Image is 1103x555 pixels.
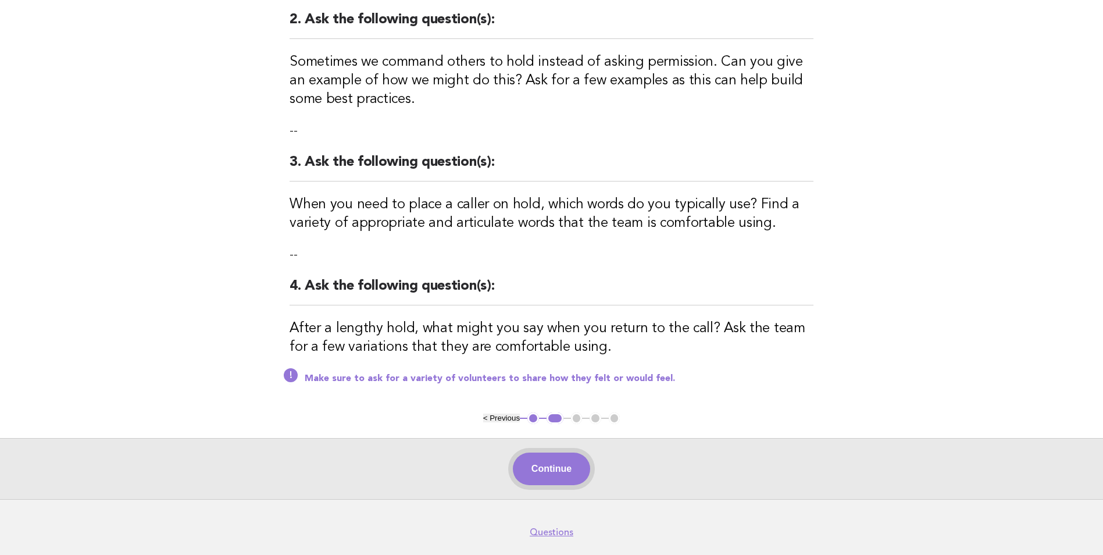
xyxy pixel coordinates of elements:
[290,10,813,39] h2: 2. Ask the following question(s):
[290,123,813,139] p: --
[290,195,813,233] h3: When you need to place a caller on hold, which words do you typically use? Find a variety of appr...
[305,373,813,385] p: Make sure to ask for a variety of volunteers to share how they felt or would feel.
[290,247,813,263] p: --
[483,414,520,422] button: < Previous
[547,412,563,424] button: 2
[290,153,813,182] h2: 3. Ask the following question(s):
[290,319,813,357] h3: After a lengthy hold, what might you say when you return to the call? Ask the team for a few vari...
[527,412,539,424] button: 1
[290,277,813,305] h2: 4. Ask the following question(s):
[513,453,590,485] button: Continue
[530,526,573,538] a: Questions
[290,53,813,109] h3: Sometimes we command others to hold instead of asking permission. Can you give an example of how ...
